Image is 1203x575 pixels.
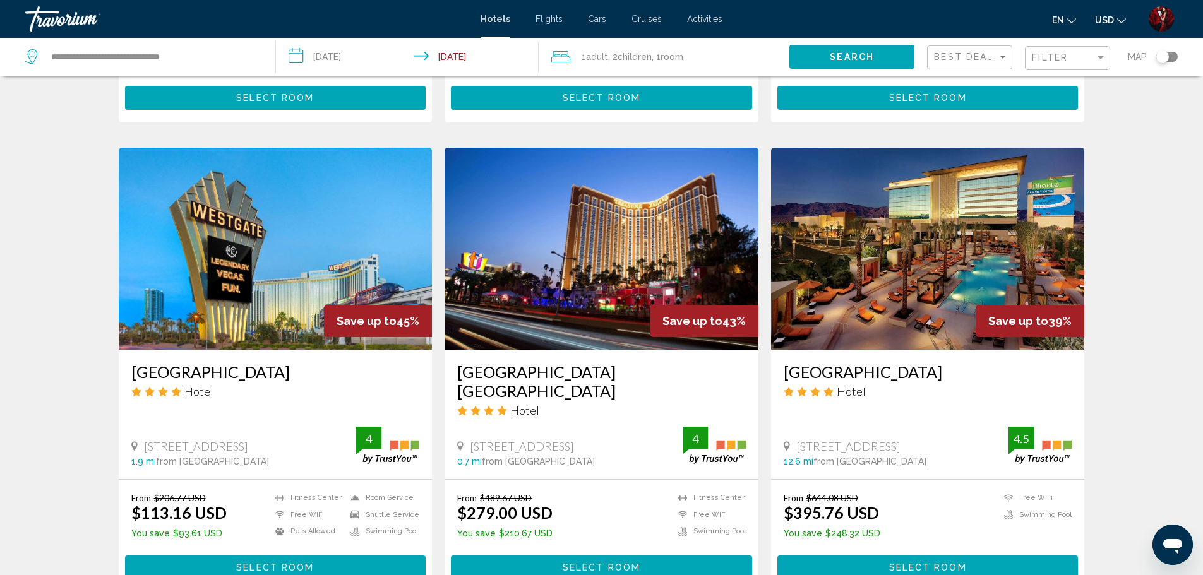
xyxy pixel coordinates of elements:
[236,93,314,104] span: Select Room
[683,427,746,464] img: trustyou-badge.svg
[784,492,803,503] span: From
[889,93,967,104] span: Select Room
[276,38,539,76] button: Check-in date: Dec 24, 2025 Check-out date: Dec 27, 2025
[813,456,926,466] span: from [GEOGRAPHIC_DATA]
[777,89,1079,103] a: Select Room
[806,492,858,503] del: $644.08 USD
[131,528,170,538] span: You save
[457,403,746,417] div: 4 star Hotel
[777,559,1079,572] a: Select Room
[125,559,426,572] a: Select Room
[154,492,206,503] del: $206.77 USD
[586,52,608,62] span: Adult
[457,456,482,466] span: 0.7 mi
[1008,431,1034,446] div: 4.5
[482,456,595,466] span: from [GEOGRAPHIC_DATA]
[1128,48,1147,66] span: Map
[563,93,640,104] span: Select Room
[662,314,722,328] span: Save up to
[131,456,156,466] span: 1.9 mi
[184,384,213,398] span: Hotel
[356,427,419,464] img: trustyou-badge.svg
[131,384,420,398] div: 4 star Hotel
[344,526,419,537] li: Swimming Pool
[784,528,880,538] p: $248.32 USD
[976,305,1084,337] div: 39%
[25,6,468,32] a: Travorium
[1149,6,1174,32] img: Z
[1025,45,1110,71] button: Filter
[771,148,1085,350] img: Hotel image
[777,86,1079,109] button: Select Room
[536,14,563,24] a: Flights
[1052,11,1076,29] button: Change language
[1095,15,1114,25] span: USD
[457,528,553,538] p: $210.67 USD
[934,52,1000,62] span: Best Deals
[344,492,419,503] li: Room Service
[618,52,652,62] span: Children
[784,503,879,522] ins: $395.76 USD
[470,439,574,453] span: [STREET_ADDRESS]
[1095,11,1126,29] button: Change currency
[837,384,866,398] span: Hotel
[631,14,662,24] a: Cruises
[481,14,510,24] span: Hotels
[563,563,640,573] span: Select Room
[457,503,553,522] ins: $279.00 USD
[650,305,758,337] div: 43%
[457,492,477,503] span: From
[119,148,433,350] img: Hotel image
[784,362,1072,381] a: [GEOGRAPHIC_DATA]
[661,52,683,62] span: Room
[784,456,813,466] span: 12.6 mi
[998,492,1072,503] li: Free WiFi
[998,509,1072,520] li: Swimming Pool
[1145,6,1178,32] button: User Menu
[588,14,606,24] a: Cars
[789,45,914,68] button: Search
[672,526,746,537] li: Swimming Pool
[796,439,901,453] span: [STREET_ADDRESS]
[457,362,746,400] a: [GEOGRAPHIC_DATA] [GEOGRAPHIC_DATA]
[131,492,151,503] span: From
[1052,15,1064,25] span: en
[451,89,752,103] a: Select Room
[988,314,1048,328] span: Save up to
[131,362,420,381] a: [GEOGRAPHIC_DATA]
[269,492,344,503] li: Fitness Center
[687,14,722,24] span: Activities
[156,456,269,466] span: from [GEOGRAPHIC_DATA]
[582,48,608,66] span: 1
[445,148,758,350] img: Hotel image
[672,492,746,503] li: Fitness Center
[889,563,967,573] span: Select Room
[934,52,1008,63] mat-select: Sort by
[269,509,344,520] li: Free WiFi
[125,89,426,103] a: Select Room
[451,559,752,572] a: Select Room
[608,48,652,66] span: , 2
[451,86,752,109] button: Select Room
[131,503,227,522] ins: $113.16 USD
[652,48,683,66] span: , 1
[125,86,426,109] button: Select Room
[672,509,746,520] li: Free WiFi
[830,52,874,62] span: Search
[510,403,539,417] span: Hotel
[1032,52,1068,62] span: Filter
[144,439,248,453] span: [STREET_ADDRESS]
[1147,51,1178,62] button: Toggle map
[356,431,381,446] div: 4
[344,509,419,520] li: Shuttle Service
[457,528,496,538] span: You save
[1008,427,1072,464] img: trustyou-badge.svg
[539,38,789,76] button: Travelers: 1 adult, 2 children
